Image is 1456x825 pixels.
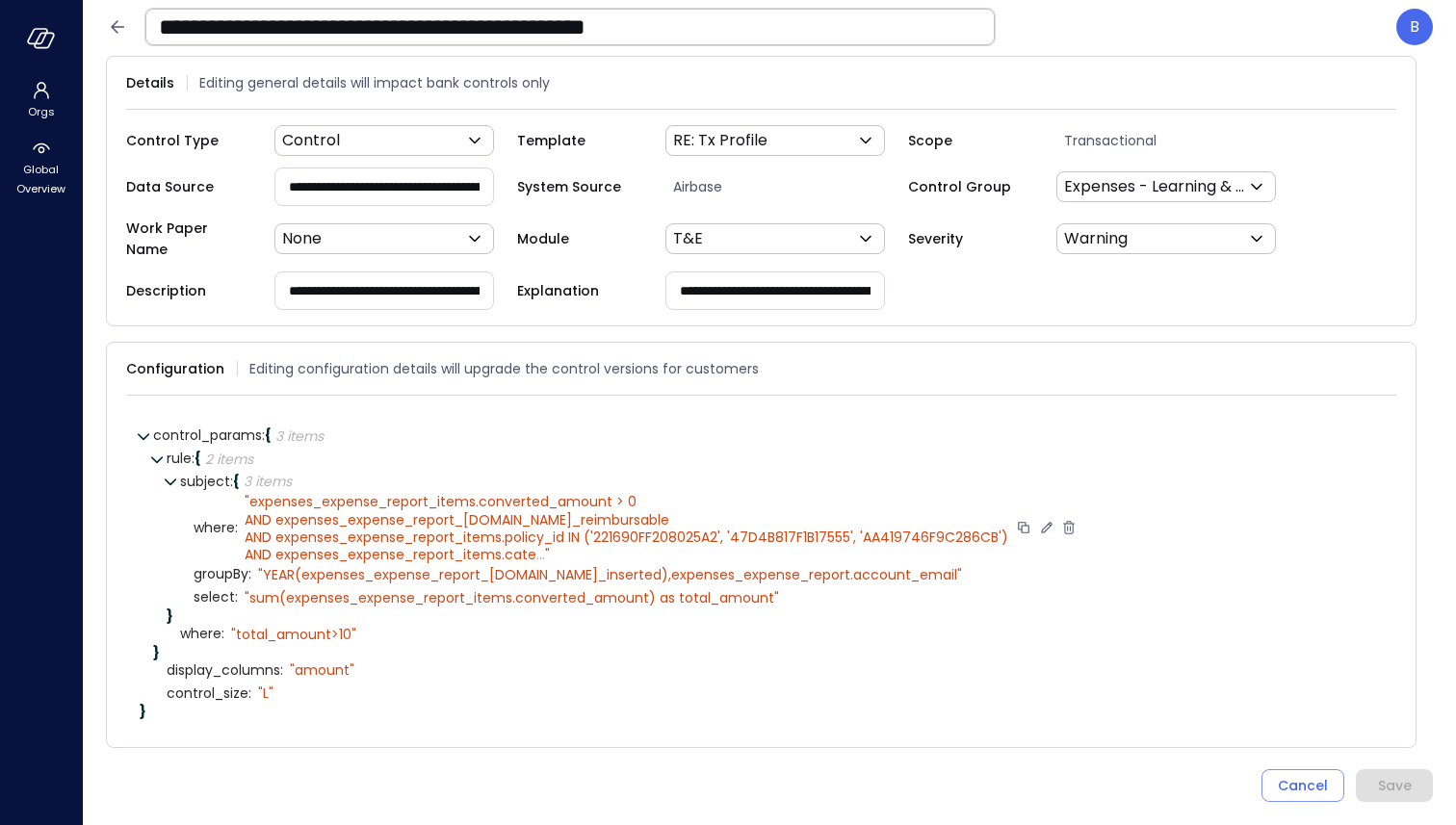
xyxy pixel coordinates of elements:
span: : [230,472,233,491]
span: where [180,627,224,641]
div: " total_amount>10" [231,626,356,643]
span: Description [126,280,251,301]
div: 3 items [244,475,292,488]
span: Scope [908,130,1033,151]
div: " sum(expenses_expense_report_items.converted_amount) as total_amount" [245,589,779,606]
span: Transactional [1056,130,1299,151]
div: Orgs [4,77,78,123]
span: : [280,660,283,680]
span: : [235,518,238,537]
span: { [233,472,240,491]
span: : [235,587,238,606]
span: : [262,425,265,445]
div: " YEAR(expenses_expense_report_[DOMAIN_NAME]_inserted),expenses_expense_report.account_email" [258,566,962,583]
span: Airbase [665,176,908,197]
span: Details [126,72,174,93]
div: 2 items [205,452,253,466]
span: : [248,683,251,703]
span: : [192,449,195,468]
span: { [195,449,201,468]
div: Boaz [1396,9,1433,45]
span: display_columns [167,663,283,678]
p: B [1410,15,1419,39]
span: Control Group [908,176,1033,197]
span: Data Source [126,176,251,197]
div: } [167,609,1383,623]
span: subject [180,472,233,491]
div: " " [245,493,1008,563]
p: Warning [1064,227,1128,250]
div: Cancel [1278,774,1328,798]
span: System Source [517,176,642,197]
span: select [194,590,238,605]
div: " L" [258,684,273,702]
div: } [140,705,1383,718]
span: rule [167,449,195,468]
span: Configuration [126,358,224,379]
span: Control Type [126,130,251,151]
div: 3 items [275,429,324,443]
span: groupBy [194,567,251,581]
span: : [221,624,224,643]
span: Explanation [517,280,642,301]
span: Orgs [28,102,55,121]
span: ... [536,545,545,564]
span: Editing configuration details will upgrade the control versions for customers [249,358,759,379]
p: T&E [673,227,703,250]
span: Work Paper Name [126,218,251,260]
span: where [194,521,238,535]
span: { [265,425,272,445]
p: Expenses - Learning & Development [1064,175,1245,198]
span: control_size [167,686,251,701]
button: Cancel [1261,769,1344,802]
div: " amount" [290,661,354,679]
span: Editing general details will impact bank controls only [199,72,550,93]
span: Global Overview [12,160,70,198]
span: : [248,564,251,583]
span: Module [517,228,642,249]
span: Severity [908,228,1033,249]
p: RE: Tx Profile [673,129,767,152]
span: expenses_expense_report_items.converted_amount > 0 AND expenses_expense_report_[DOMAIN_NAME]_reim... [245,492,1008,564]
div: } [153,646,1383,659]
span: Template [517,130,642,151]
div: Global Overview [4,135,78,200]
p: Control [282,129,340,152]
span: control_params [153,425,265,445]
p: None [282,227,322,250]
